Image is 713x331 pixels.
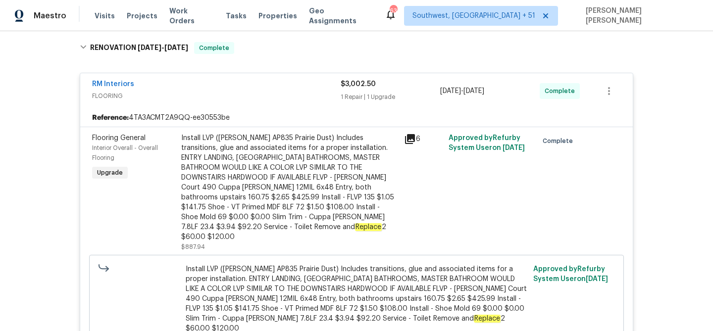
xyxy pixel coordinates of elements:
[92,81,134,88] a: RM Interiors
[169,6,214,26] span: Work Orders
[404,133,443,145] div: 6
[34,11,66,21] span: Maestro
[93,168,127,178] span: Upgrade
[181,133,398,242] div: Install LVP ([PERSON_NAME] AP835 Prairie Dust) Includes transitions, glue and associated items fo...
[449,135,525,151] span: Approved by Refurby System User on
[92,145,158,161] span: Interior Overall - Overall Flooring
[503,144,525,151] span: [DATE]
[138,44,161,51] span: [DATE]
[195,43,233,53] span: Complete
[341,92,440,102] div: 1 Repair | 1 Upgrade
[226,12,247,19] span: Tasks
[533,266,608,283] span: Approved by Refurby System User on
[440,86,484,96] span: -
[390,6,397,16] div: 636
[543,136,577,146] span: Complete
[586,276,608,283] span: [DATE]
[92,113,129,123] b: Reference:
[582,6,698,26] span: [PERSON_NAME] [PERSON_NAME]
[164,44,188,51] span: [DATE]
[92,135,146,142] span: Flooring General
[181,244,205,250] span: $887.94
[77,32,636,64] div: RENOVATION [DATE]-[DATE]Complete
[463,88,484,95] span: [DATE]
[412,11,535,21] span: Southwest, [GEOGRAPHIC_DATA] + 51
[341,81,376,88] span: $3,002.50
[138,44,188,51] span: -
[92,91,341,101] span: FLOORING
[90,42,188,54] h6: RENOVATION
[545,86,579,96] span: Complete
[355,223,382,231] em: Replace
[309,6,373,26] span: Geo Assignments
[258,11,297,21] span: Properties
[95,11,115,21] span: Visits
[80,109,633,127] div: 4TA3ACMT2A9QQ-ee30553be
[474,315,501,323] em: Replace
[127,11,157,21] span: Projects
[440,88,461,95] span: [DATE]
